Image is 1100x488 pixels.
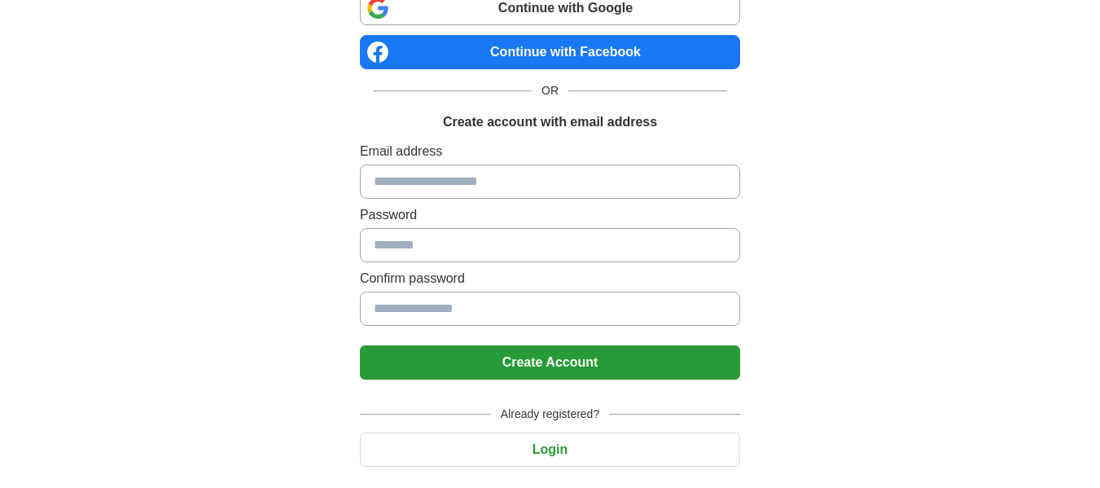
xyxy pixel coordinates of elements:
[360,345,740,380] button: Create Account
[360,35,740,69] a: Continue with Facebook
[443,112,657,132] h1: Create account with email address
[360,205,740,225] label: Password
[360,442,740,456] a: Login
[360,142,740,161] label: Email address
[360,269,740,288] label: Confirm password
[360,433,740,467] button: Login
[491,406,609,423] span: Already registered?
[532,82,568,99] span: OR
